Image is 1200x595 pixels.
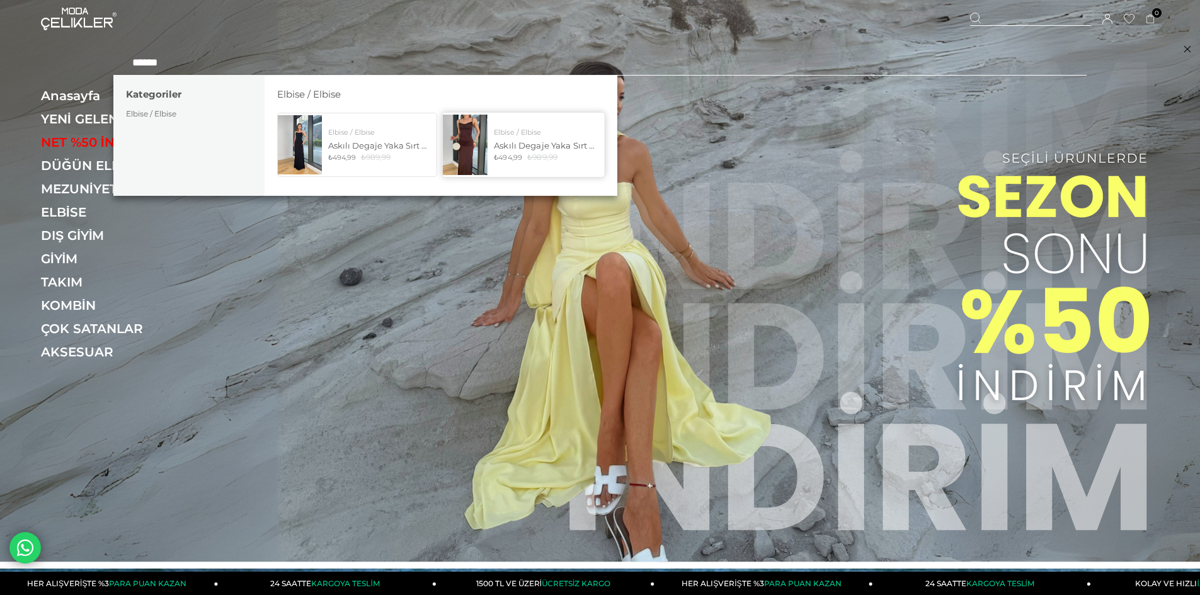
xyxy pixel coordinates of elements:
[527,152,557,162] span: ₺989,99
[278,115,322,174] img: kalmer-elbise-25y344-e1829d.jpg
[437,572,654,595] a: 1500 TL VE ÜZERİÜCRETSİZ KARGO
[41,275,214,290] a: TAKIM
[41,205,214,220] a: ELBİSE
[494,153,522,162] span: ₺494,99
[41,135,214,150] a: NET %50 İNDİRİM
[41,251,214,266] a: GİYİM
[41,298,214,313] a: KOMBİN
[966,579,1034,588] span: KARGOYA TESLİM
[654,572,872,595] a: HER ALIŞVERİŞTE %3PARA PUAN KAZAN
[494,140,598,151] div: Askılı Degaje Yaka Sırt Dekolteli Kalmer Kahve Kadın Elbise 25Y344
[442,112,605,178] a: Elbise / Elbise Askılı Degaje Yaka Sırt Dekolteli Kalmer Kahve Kadın Elbise 25Y344 ₺494,99 ₺989,99
[764,579,842,588] span: PARA PUAN KAZAN
[41,111,214,127] a: YENİ GELENLER
[126,109,176,118] a: Elbise / Elbise
[41,8,117,30] img: logo
[442,115,487,174] img: kalmer-elbise-25y344-544-89.jpg
[494,127,598,136] div: Elbise / Elbise
[41,321,214,336] a: ÇOK SATANLAR
[277,113,437,177] a: Elbise / Elbise Askılı Degaje Yaka Sırt Dekolteli Kalmer Siyah Kadın Elbise 25Y344 ₺494,99 ₺989,99
[277,88,605,100] h3: Elbise / Elbise
[113,88,265,100] h3: Kategoriler
[41,344,214,360] a: AKSESUAR
[219,572,437,595] a: 24 SAATTEKARGOYA TESLİM
[328,128,430,137] div: Elbise / Elbise
[109,579,186,588] span: PARA PUAN KAZAN
[41,228,214,243] a: DIŞ GİYİM
[361,152,391,162] span: ₺989,99
[41,158,214,173] a: DÜĞÜN ELBİSELERİ
[542,579,610,588] span: ÜCRETSİZ KARGO
[328,153,356,162] span: ₺494,99
[311,579,379,588] span: KARGOYA TESLİM
[1152,8,1162,18] span: 0
[328,140,430,151] div: Askılı Degaje Yaka Sırt Dekolteli Kalmer Siyah Kadın Elbise 25Y344
[1146,14,1155,24] a: 0
[873,572,1091,595] a: 24 SAATTEKARGOYA TESLİM
[41,88,214,103] a: Anasayfa
[41,181,214,196] a: MEZUNİYET ELBİSELERİ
